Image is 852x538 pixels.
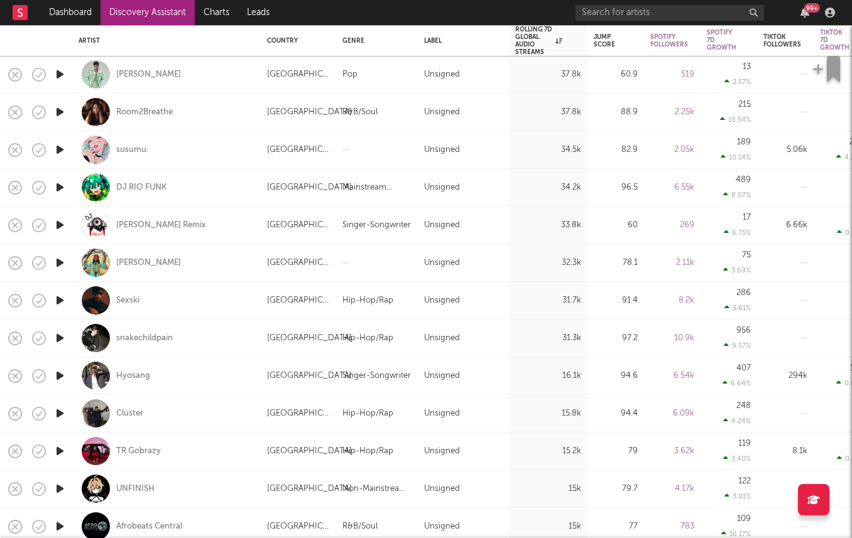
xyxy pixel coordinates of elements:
[594,482,638,497] div: 79.7
[707,29,736,51] div: Spotify 7D Growth
[723,266,751,274] div: 3.69 %
[650,482,694,497] div: 4.17k
[515,180,581,195] div: 34.2k
[738,439,751,448] div: 119
[515,143,581,158] div: 34.5k
[342,67,358,82] div: Pop
[721,153,751,161] div: 10.14 %
[650,293,694,308] div: 8.2k
[820,29,849,51] div: Tiktok 7D Growth
[116,295,139,306] div: Sexski
[515,519,581,534] div: 15k
[515,331,581,346] div: 31.3k
[116,370,150,382] a: Hyosang
[116,521,182,532] a: Afrobeats Central
[742,251,751,259] div: 75
[424,369,460,384] div: Unsigned
[594,293,638,308] div: 91.4
[743,63,751,71] div: 13
[267,67,330,82] div: [GEOGRAPHIC_DATA]
[594,105,638,120] div: 88.9
[424,105,460,120] div: Unsigned
[424,519,460,534] div: Unsigned
[342,180,412,195] div: Mainstream Electronic
[594,143,638,158] div: 82.9
[650,519,694,534] div: 783
[736,402,751,410] div: 248
[724,492,751,500] div: 3.01 %
[736,364,751,372] div: 407
[763,369,807,384] div: 294k
[594,180,638,195] div: 96.5
[594,256,638,271] div: 78.1
[723,417,751,425] div: 4.24 %
[424,406,460,421] div: Unsigned
[594,331,638,346] div: 97.2
[594,444,638,459] div: 79
[267,482,352,497] div: [GEOGRAPHIC_DATA]
[116,483,155,495] a: UNFINISH
[720,116,751,124] div: 10.54 %
[724,78,751,86] div: 2.57 %
[424,444,460,459] div: Unsigned
[267,331,352,346] div: [GEOGRAPHIC_DATA]
[737,515,751,523] div: 109
[650,143,694,158] div: 2.05k
[116,220,206,231] div: [PERSON_NAME] Remix
[116,69,181,80] a: [PERSON_NAME]
[736,289,751,297] div: 286
[79,37,248,45] div: Artist
[743,213,751,222] div: 17
[342,105,378,120] div: R&B/Soul
[116,257,181,269] a: [PERSON_NAME]
[116,144,148,156] a: susumu.
[116,408,143,419] a: Clúster
[342,218,411,233] div: Singer-Songwriter
[763,444,807,459] div: 8.1k
[116,446,161,457] a: TR Gobrazy
[724,342,751,350] div: 9.57 %
[594,406,638,421] div: 94.4
[267,444,352,459] div: [GEOGRAPHIC_DATA]
[342,519,378,534] div: R&B/Soul
[515,256,581,271] div: 32.3k
[267,180,352,195] div: [GEOGRAPHIC_DATA]
[650,218,694,233] div: 269
[342,293,393,308] div: Hip-Hop/Rap
[650,67,694,82] div: 519
[515,105,581,120] div: 37.8k
[515,444,581,459] div: 15.2k
[515,369,581,384] div: 16.1k
[116,182,167,193] div: DJ RIO FUNK
[594,67,638,82] div: 60.9
[515,482,581,497] div: 15k
[116,333,173,344] a: snakechildpain
[424,331,460,346] div: Unsigned
[342,482,412,497] div: Non-Mainstream Electronic
[342,406,393,421] div: Hip-Hop/Rap
[736,326,751,335] div: 956
[650,33,688,48] div: Spotify Followers
[738,477,751,485] div: 122
[650,406,694,421] div: 6.09k
[594,218,638,233] div: 60
[736,176,751,184] div: 489
[724,229,751,237] div: 6.75 %
[723,191,751,199] div: 8.07 %
[424,482,460,497] div: Unsigned
[424,67,460,82] div: Unsigned
[267,369,352,384] div: [GEOGRAPHIC_DATA]
[424,293,460,308] div: Unsigned
[515,67,581,82] div: 37.8k
[576,5,764,21] input: Search for artists
[116,107,173,118] a: Room2Breathe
